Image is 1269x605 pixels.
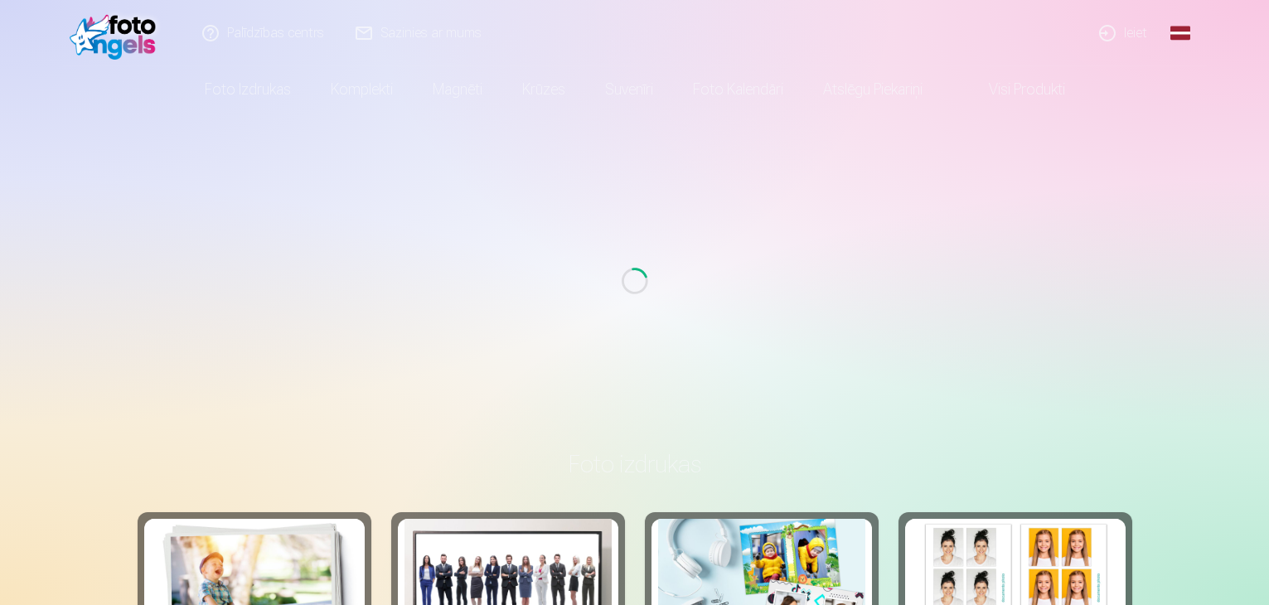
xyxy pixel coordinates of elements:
[70,7,165,60] img: /fa1
[502,66,585,113] a: Krūzes
[185,66,311,113] a: Foto izdrukas
[673,66,803,113] a: Foto kalendāri
[413,66,502,113] a: Magnēti
[942,66,1085,113] a: Visi produkti
[585,66,673,113] a: Suvenīri
[151,449,1119,479] h3: Foto izdrukas
[803,66,942,113] a: Atslēgu piekariņi
[311,66,413,113] a: Komplekti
